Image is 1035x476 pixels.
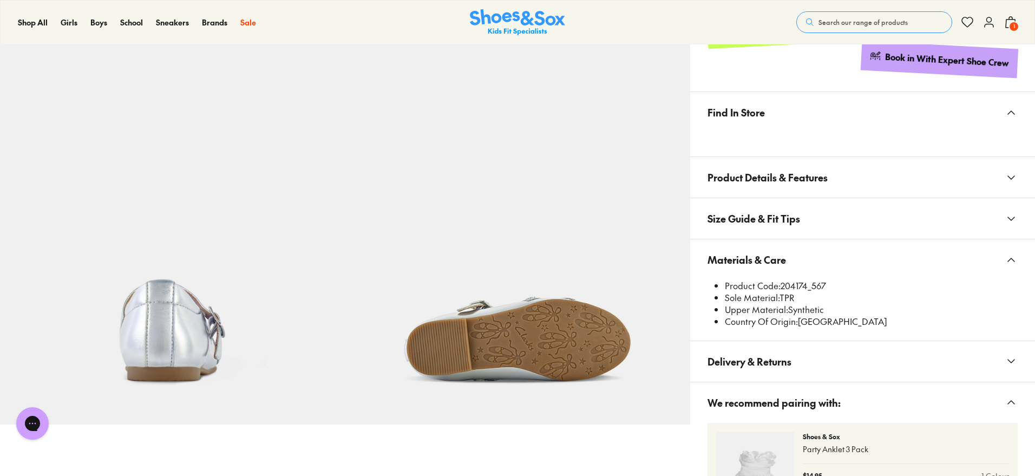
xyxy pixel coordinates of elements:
[803,432,1009,441] p: Shoes & Sox
[725,315,798,327] span: Country Of Origin:
[725,279,781,291] span: Product Code:
[1004,10,1017,34] button: 1
[156,17,189,28] a: Sneakers
[708,161,828,193] span: Product Details & Features
[861,41,1018,79] a: Book in With Expert Shoe Crew
[708,96,765,128] span: Find In Store
[708,244,786,276] span: Materials & Care
[690,157,1035,198] button: Product Details & Features
[202,17,227,28] a: Brands
[18,17,48,28] a: Shop All
[725,280,1018,292] li: 204174_567
[1008,21,1019,32] span: 1
[470,9,565,36] a: Shoes & Sox
[690,92,1035,133] button: Find In Store
[240,17,256,28] a: Sale
[708,345,791,377] span: Delivery & Returns
[690,239,1035,280] button: Materials & Care
[690,198,1035,239] button: Size Guide & Fit Tips
[470,9,565,36] img: SNS_Logo_Responsive.svg
[885,51,1010,69] div: Book in With Expert Shoe Crew
[690,382,1035,423] button: We recommend pairing with:
[11,403,54,444] iframe: Gorgias live chat messenger
[708,203,800,234] span: Size Guide & Fit Tips
[690,341,1035,382] button: Delivery & Returns
[708,133,1018,144] iframe: Find in Store
[796,11,952,33] button: Search our range of products
[725,292,1018,304] li: TPR
[803,444,1009,455] p: Party Anklet 3 Pack
[725,291,779,303] span: Sole Material:
[818,17,908,27] span: Search our range of products
[120,17,143,28] a: School
[61,17,77,28] a: Girls
[708,387,841,419] span: We recommend pairing with:
[725,304,1018,316] li: Synthetic
[725,316,1018,328] li: [GEOGRAPHIC_DATA]
[725,303,788,315] span: Upper Material:
[345,80,690,425] img: Arden Snr Silver
[90,17,107,28] a: Boys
